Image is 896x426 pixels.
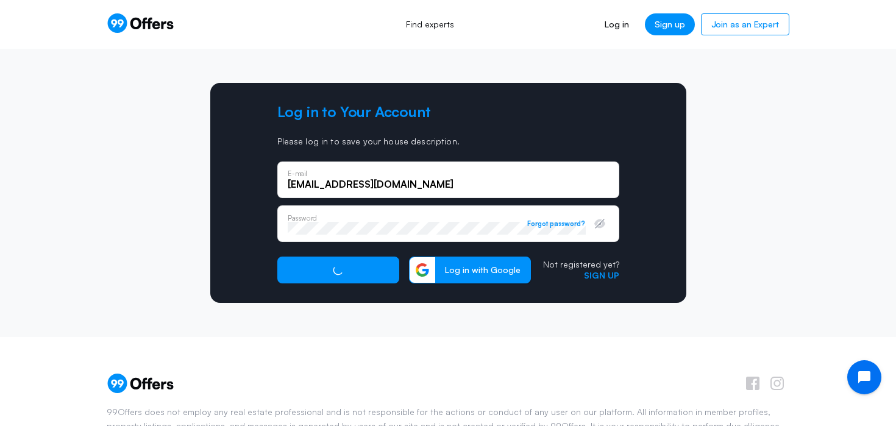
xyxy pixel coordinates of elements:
p: Password [288,215,317,221]
p: Please log in to save your house description. [277,136,619,147]
p: E-mail [288,170,307,177]
h2: Log in to Your Account [277,102,619,121]
button: Forgot password? [527,219,585,228]
a: Find experts [393,11,468,38]
a: Join as an Expert [701,13,789,35]
a: Sign up [584,270,619,280]
a: Log in [595,13,638,35]
p: Not registered yet? [543,259,619,270]
span: Log in with Google [435,264,530,275]
button: Log in with Google [409,257,531,283]
a: Sign up [645,13,695,35]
